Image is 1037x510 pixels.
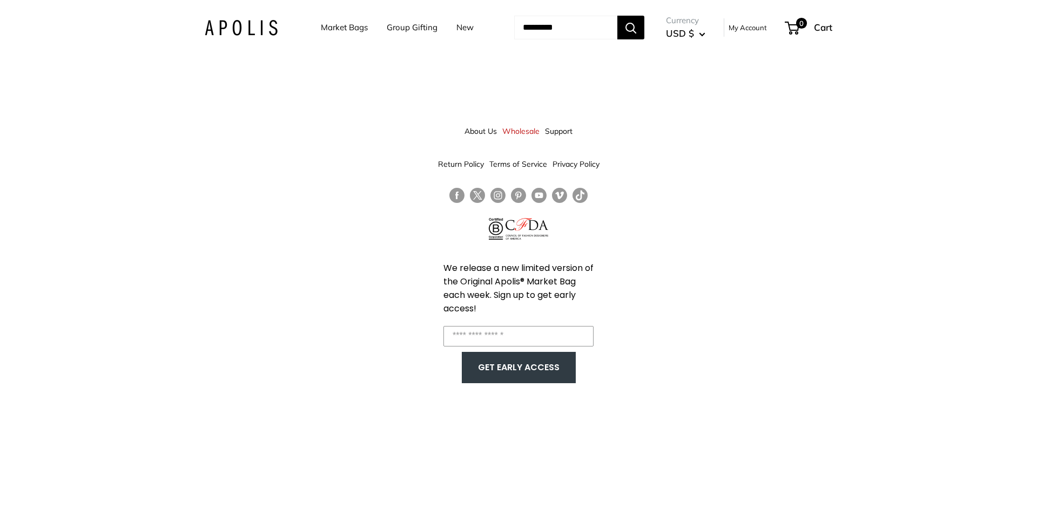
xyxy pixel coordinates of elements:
a: Wholesale [502,121,540,141]
a: Follow us on Instagram [490,188,506,203]
a: Follow us on Facebook [449,188,464,203]
img: Council of Fashion Designers of America Member [506,218,548,240]
a: About Us [464,121,497,141]
a: Privacy Policy [553,154,600,174]
span: We release a new limited version of the Original Apolis® Market Bag each week. Sign up to get ear... [443,262,594,315]
a: Terms of Service [489,154,547,174]
a: Market Bags [321,20,368,35]
span: Cart [814,22,832,33]
input: Enter your email [443,326,594,346]
span: Currency [666,13,705,28]
a: New [456,20,474,35]
a: Follow us on Pinterest [511,188,526,203]
a: Return Policy [438,154,484,174]
button: Search [617,16,644,39]
img: Certified B Corporation [489,218,503,240]
a: 0 Cart [786,19,832,36]
span: USD $ [666,28,694,39]
button: USD $ [666,25,705,42]
a: My Account [729,21,767,34]
a: Follow us on Twitter [470,188,485,207]
button: GET EARLY ACCESS [473,357,565,378]
a: Follow us on Tumblr [573,188,588,203]
input: Search... [514,16,617,39]
a: Follow us on YouTube [531,188,547,203]
a: Follow us on Vimeo [552,188,567,203]
a: Group Gifting [387,20,437,35]
span: 0 [796,18,807,29]
img: Apolis [205,20,278,36]
a: Support [545,121,573,141]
